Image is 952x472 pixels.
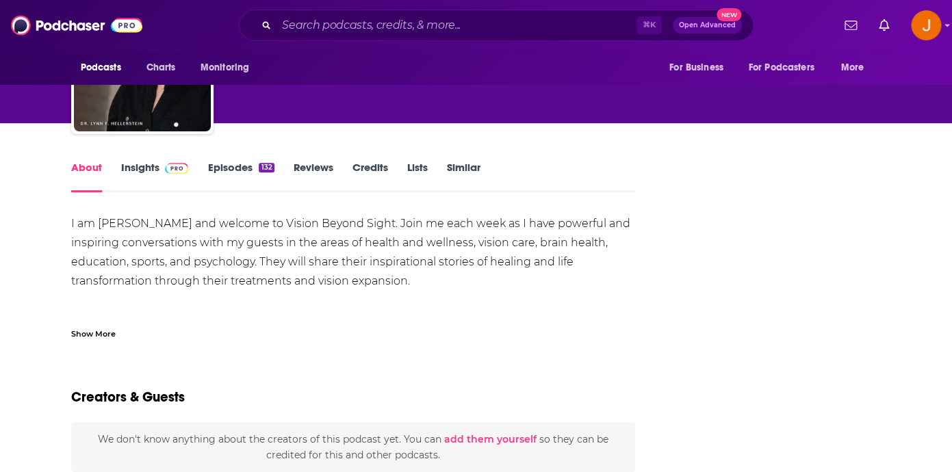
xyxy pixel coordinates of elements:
[447,161,480,192] a: Similar
[839,14,862,37] a: Show notifications dropdown
[660,55,741,81] button: open menu
[207,161,274,192] a: Episodes132
[81,58,121,77] span: Podcasts
[911,10,941,40] span: Logged in as justine87181
[749,58,814,77] span: For Podcasters
[294,161,333,192] a: Reviews
[679,22,736,29] span: Open Advanced
[191,55,267,81] button: open menu
[71,389,185,406] h2: Creators & Guests
[407,161,428,192] a: Lists
[717,8,741,21] span: New
[259,163,274,172] div: 132
[121,161,189,192] a: InsightsPodchaser Pro
[911,10,941,40] img: User Profile
[740,55,834,81] button: open menu
[146,58,176,77] span: Charts
[352,161,388,192] a: Credits
[669,58,723,77] span: For Business
[71,161,102,192] a: About
[98,433,608,460] span: We don't know anything about the creators of this podcast yet . You can so they can be credited f...
[11,12,142,38] img: Podchaser - Follow, Share and Rate Podcasts
[276,14,636,36] input: Search podcasts, credits, & more...
[673,17,742,34] button: Open AdvancedNew
[201,58,249,77] span: Monitoring
[444,434,537,445] button: add them yourself
[873,14,895,37] a: Show notifications dropdown
[71,55,139,81] button: open menu
[138,55,184,81] a: Charts
[911,10,941,40] button: Show profile menu
[636,16,662,34] span: ⌘ K
[239,10,754,41] div: Search podcasts, credits, & more...
[165,163,189,174] img: Podchaser Pro
[831,55,881,81] button: open menu
[840,58,864,77] span: More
